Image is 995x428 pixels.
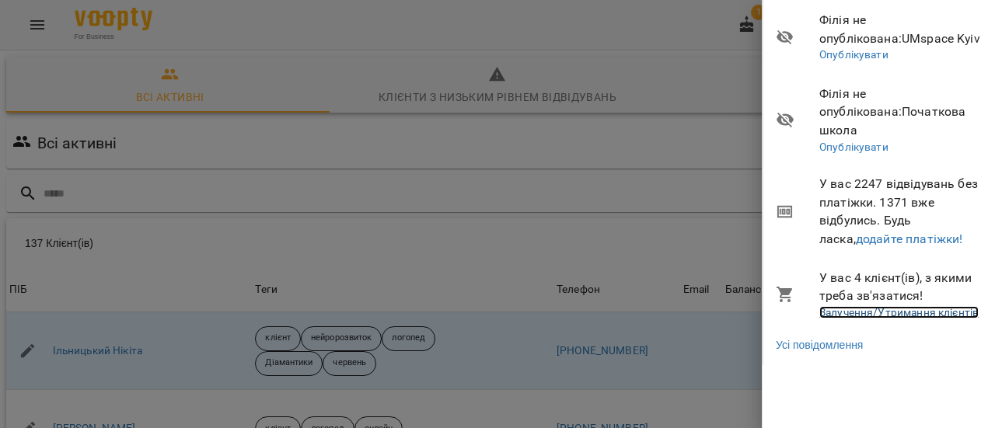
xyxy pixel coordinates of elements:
[819,141,889,153] a: Опублікувати
[819,48,889,61] a: Опублікувати
[776,337,863,353] a: Усі повідомлення
[856,231,963,246] a: додайте платіжки!
[819,269,983,305] span: У вас 4 клієнт(ів), з якими треба зв'язатися!
[819,11,983,47] span: Філія не опублікована : UMspace Kyiv
[819,306,979,318] a: Залучення/Утримання клієнтів
[819,175,983,248] span: У вас 2247 відвідувань без платіжки. 1371 вже відбулись. Будь ласка,
[819,85,983,140] span: Філія не опублікована : Початкова школа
